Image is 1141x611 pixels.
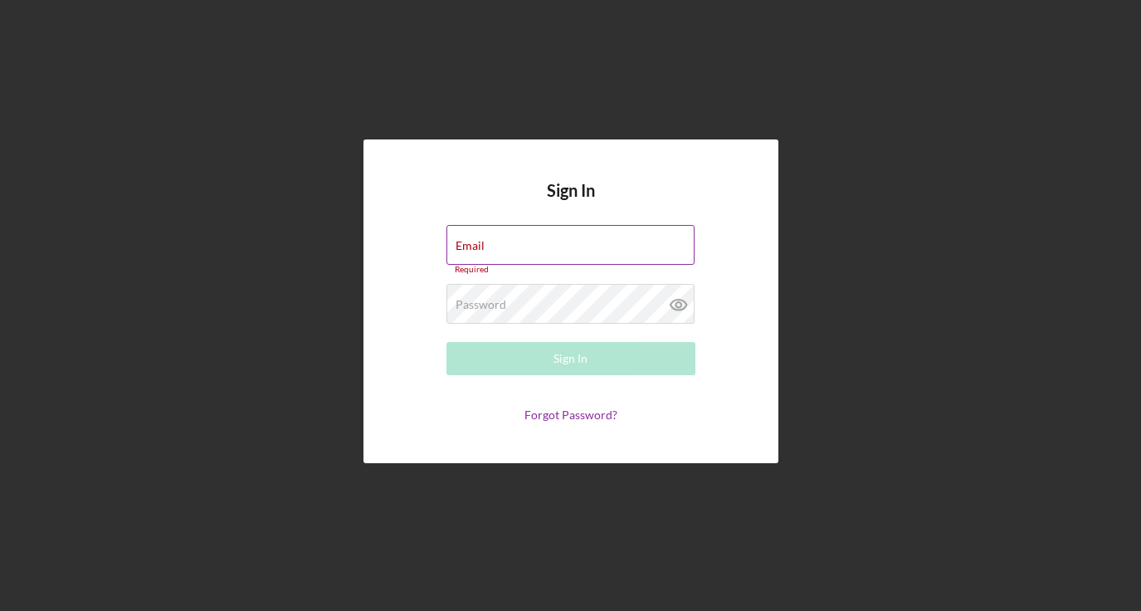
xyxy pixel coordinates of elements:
[547,181,595,225] h4: Sign In
[553,342,588,375] div: Sign In
[456,298,506,311] label: Password
[446,265,695,275] div: Required
[446,342,695,375] button: Sign In
[524,408,617,422] a: Forgot Password?
[456,239,485,252] label: Email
